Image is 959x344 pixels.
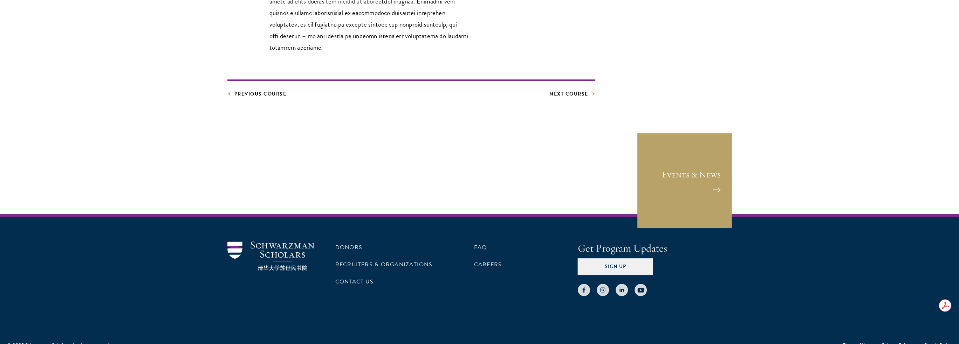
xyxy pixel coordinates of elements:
[637,133,732,228] a: Events & News
[474,243,487,252] a: FAQ
[578,258,653,275] button: Sign Up
[227,90,287,98] a: Previous Course
[335,278,374,286] a: Contact Us
[578,241,732,255] h4: Get Program Updates
[335,260,432,269] a: Recruiters & Organizations
[227,241,314,271] img: Schwarzman Scholars
[549,90,595,98] a: Next Course
[335,243,362,252] a: Donors
[474,260,502,269] a: Careers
